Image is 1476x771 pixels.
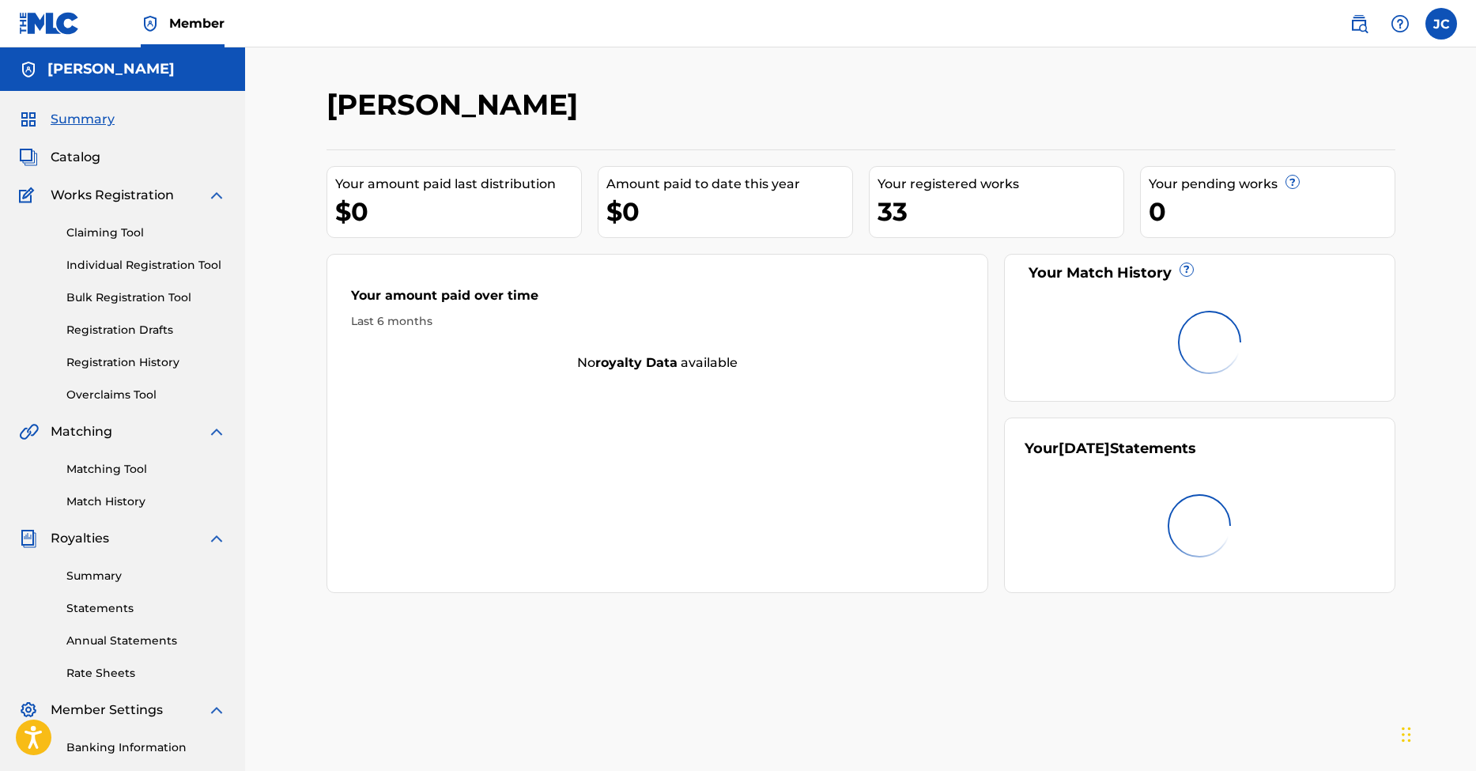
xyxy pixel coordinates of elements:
a: Matching Tool [66,461,226,478]
span: Matching [51,422,112,441]
div: User Menu [1425,8,1457,40]
span: Summary [51,110,115,129]
div: Your registered works [878,175,1123,194]
img: Top Rightsholder [141,14,160,33]
span: [DATE] [1059,440,1110,457]
img: Member Settings [19,701,38,720]
div: Last 6 months [351,313,964,330]
iframe: Chat Widget [1397,695,1476,771]
span: Works Registration [51,186,174,205]
img: expand [207,701,226,720]
div: Your amount paid over time [351,286,964,313]
a: Banking Information [66,739,226,756]
span: Catalog [51,148,100,167]
div: Drag [1402,711,1411,758]
a: Annual Statements [66,633,226,649]
h5: JANELLE COSTA [47,60,175,78]
div: Your pending works [1149,175,1395,194]
div: Help [1384,8,1416,40]
strong: royalty data [595,355,678,370]
div: Your Statements [1025,438,1196,459]
a: SummarySummary [19,110,115,129]
img: MLC Logo [19,12,80,35]
a: Overclaims Tool [66,387,226,403]
img: expand [207,422,226,441]
img: Royalties [19,529,38,548]
a: Registration Drafts [66,322,226,338]
a: Rate Sheets [66,665,226,682]
a: Public Search [1343,8,1375,40]
div: No available [327,353,988,372]
div: 0 [1149,194,1395,229]
a: Match History [66,493,226,510]
img: search [1350,14,1368,33]
span: ? [1180,263,1193,276]
div: $0 [606,194,852,229]
span: ? [1286,176,1299,188]
img: expand [207,529,226,548]
a: Registration History [66,354,226,371]
div: Your amount paid last distribution [335,175,581,194]
img: Matching [19,422,39,441]
img: preloader [1178,311,1241,374]
span: Member [169,14,225,32]
h2: [PERSON_NAME] [327,87,586,123]
a: Individual Registration Tool [66,257,226,274]
a: Claiming Tool [66,225,226,241]
img: expand [207,186,226,205]
img: preloader [1168,494,1231,557]
a: Summary [66,568,226,584]
a: CatalogCatalog [19,148,100,167]
div: Amount paid to date this year [606,175,852,194]
img: Accounts [19,60,38,79]
span: Member Settings [51,701,163,720]
div: $0 [335,194,581,229]
span: Royalties [51,529,109,548]
img: Summary [19,110,38,129]
div: Your Match History [1025,263,1375,284]
img: Works Registration [19,186,40,205]
a: Statements [66,600,226,617]
a: Bulk Registration Tool [66,289,226,306]
div: 33 [878,194,1123,229]
img: Catalog [19,148,38,167]
img: help [1391,14,1410,33]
